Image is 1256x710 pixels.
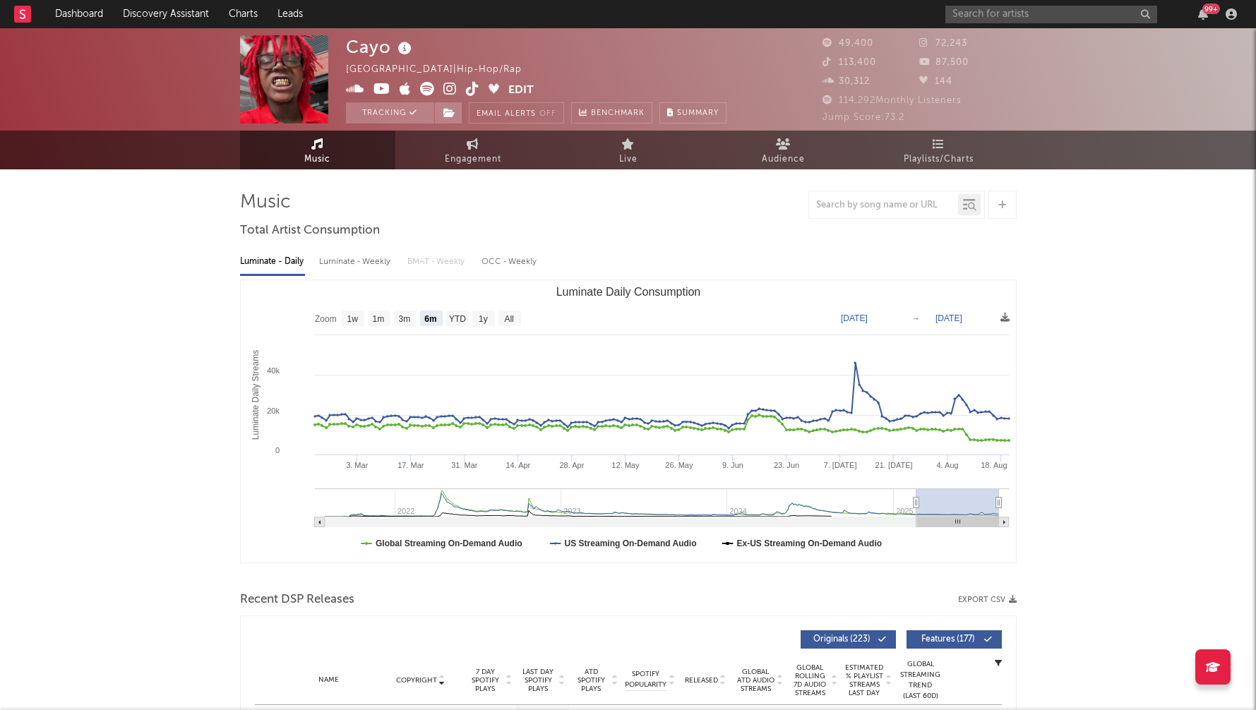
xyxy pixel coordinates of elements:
[315,314,337,324] text: Zoom
[791,663,830,697] span: Global Rolling 7D Audio Streams
[395,131,551,169] a: Engagement
[823,58,876,67] span: 113,400
[919,39,967,48] span: 72,243
[659,102,726,124] button: Summary
[556,286,700,298] text: Luminate Daily Consumption
[551,131,706,169] a: Live
[346,461,369,469] text: 3. Mar
[810,635,875,644] span: Originals ( 223 )
[346,102,434,124] button: Tracking
[539,110,556,118] em: Off
[346,61,538,78] div: [GEOGRAPHIC_DATA] | Hip-Hop/Rap
[907,630,1002,649] button: Features(177)
[250,350,260,440] text: Luminate Daily Streams
[240,250,305,274] div: Luminate - Daily
[372,314,384,324] text: 1m
[591,105,645,122] span: Benchmark
[573,668,610,693] span: ATD Spotify Plays
[823,113,904,122] span: Jump Score: 73.2
[469,102,564,124] button: Email AlertsOff
[945,6,1157,23] input: Search for artists
[267,407,280,415] text: 20k
[559,461,584,469] text: 28. Apr
[762,151,805,168] span: Audience
[397,461,424,469] text: 17. Mar
[304,151,330,168] span: Music
[904,151,974,168] span: Playlists/Charts
[935,313,962,323] text: [DATE]
[861,131,1017,169] a: Playlists/Charts
[841,313,868,323] text: [DATE]
[347,314,358,324] text: 1w
[424,314,436,324] text: 6m
[275,446,279,455] text: 0
[267,366,280,375] text: 40k
[875,461,912,469] text: 21. [DATE]
[809,200,958,211] input: Search by song name or URL
[376,538,522,548] text: Global Streaming On-Demand Audio
[958,596,1017,604] button: Export CSV
[241,280,1016,562] svg: Luminate Daily Consumption
[571,102,652,124] a: Benchmark
[823,39,873,48] span: 49,400
[981,461,1007,469] text: 18. Aug
[1198,8,1208,20] button: 99+
[346,35,415,59] div: Cayo
[240,222,380,239] span: Total Artist Consumption
[520,668,557,693] span: Last Day Spotify Plays
[508,82,534,100] button: Edit
[625,669,666,690] span: Spotify Popularity
[677,109,719,117] span: Summary
[482,250,538,274] div: OCC - Weekly
[398,314,410,324] text: 3m
[564,538,696,548] text: US Streaming On-Demand Audio
[1202,4,1220,14] div: 99 +
[722,461,743,469] text: 9. Jun
[283,675,376,685] div: Name
[396,676,437,685] span: Copyright
[823,77,870,86] span: 30,312
[919,58,969,67] span: 87,500
[919,77,952,86] span: 144
[665,461,693,469] text: 26. May
[479,314,488,324] text: 1y
[685,676,718,685] span: Released
[773,461,799,469] text: 23. Jun
[619,151,638,168] span: Live
[611,461,640,469] text: 12. May
[706,131,861,169] a: Audience
[736,668,775,693] span: Global ATD Audio Streams
[801,630,896,649] button: Originals(223)
[240,131,395,169] a: Music
[445,151,501,168] span: Engagement
[736,538,882,548] text: Ex-US Streaming On-Demand Audio
[936,461,958,469] text: 4. Aug
[240,591,354,608] span: Recent DSP Releases
[916,635,981,644] span: Features ( 177 )
[911,313,920,323] text: →
[467,668,504,693] span: 7 Day Spotify Plays
[448,314,465,324] text: YTD
[451,461,478,469] text: 31. Mar
[506,461,530,469] text: 14. Apr
[899,659,942,702] div: Global Streaming Trend (Last 60D)
[823,96,962,105] span: 114,292 Monthly Listeners
[504,314,513,324] text: All
[845,663,884,697] span: Estimated % Playlist Streams Last Day
[319,250,393,274] div: Luminate - Weekly
[823,461,856,469] text: 7. [DATE]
